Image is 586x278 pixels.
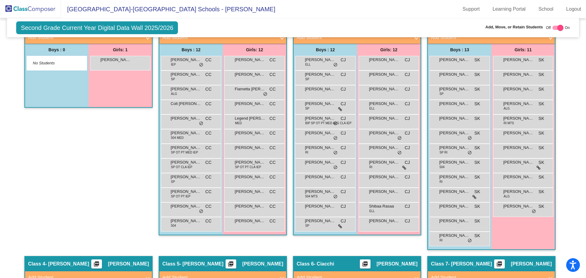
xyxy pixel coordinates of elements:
[205,71,212,78] span: CC
[171,71,201,78] span: [PERSON_NAME]
[25,44,89,56] div: Boys : 0
[474,115,480,122] span: SK
[305,174,335,180] span: [PERSON_NAME]
[205,130,212,136] span: CC
[305,203,335,209] span: [PERSON_NAME]
[205,189,212,195] span: CC
[474,218,480,224] span: SK
[305,86,335,92] span: [PERSON_NAME]
[405,71,410,78] span: CJ
[171,86,201,92] span: [PERSON_NAME]
[294,44,357,56] div: Boys : 12
[341,203,346,210] span: CJ
[439,174,470,180] span: [PERSON_NAME]
[171,115,201,121] span: [PERSON_NAME]
[171,194,190,199] span: SP OT PT IEP
[538,203,544,210] span: SK
[504,194,510,199] span: ALG
[294,31,421,44] mat-expansion-panel-header: Add Student
[369,203,400,209] span: Shibaa Rasaa
[341,145,346,151] span: CJ
[369,209,375,213] span: ELL
[235,174,265,180] span: [PERSON_NAME]
[341,130,346,136] span: CJ
[171,165,192,169] span: SP OT CLA IEP
[171,189,201,195] span: [PERSON_NAME]
[227,261,234,269] mat-icon: picture_as_pdf
[297,261,314,267] span: Class 6
[405,203,410,210] span: CJ
[314,261,334,267] span: - Ciacchi
[159,31,286,44] mat-expansion-panel-header: Add Student
[405,57,410,63] span: CJ
[89,44,152,56] div: Girls: 1
[269,86,276,92] span: CC
[474,130,480,136] span: SK
[269,57,276,63] span: CC
[223,44,286,56] div: Girls: 12
[405,86,410,92] span: CJ
[439,203,470,209] span: [PERSON_NAME]
[468,150,472,155] span: do_not_disturb_alt
[305,71,335,78] span: [PERSON_NAME]
[171,150,198,155] span: SP OT PT MED IEP
[397,150,402,155] span: do_not_disturb_alt
[458,4,485,14] a: Support
[369,86,400,92] span: [PERSON_NAME]
[333,150,338,155] span: do_not_disturb_alt
[341,159,346,166] span: CJ
[369,115,400,121] span: [PERSON_NAME]
[305,130,335,136] span: [PERSON_NAME]
[341,218,346,224] span: CJ
[474,189,480,195] span: SK
[474,57,480,63] span: SK
[159,44,223,56] div: Boys : 12
[269,174,276,180] span: CC
[171,130,201,136] span: [PERSON_NAME]
[171,145,201,151] span: [PERSON_NAME]
[171,135,184,140] span: 504 MED
[491,44,555,56] div: Girls: 11
[205,101,212,107] span: CC
[439,189,470,195] span: [PERSON_NAME]
[205,145,212,151] span: CC
[341,174,346,180] span: CJ
[369,159,400,165] span: [PERSON_NAME]
[369,101,400,107] span: [PERSON_NAME]
[405,189,410,195] span: CJ
[93,261,100,269] mat-icon: picture_as_pdf
[431,34,544,41] mat-panel-title: Add Student
[341,71,346,78] span: CJ
[305,159,335,165] span: [PERSON_NAME]
[305,189,335,195] span: [PERSON_NAME]
[205,159,212,166] span: CC
[171,159,201,165] span: [PERSON_NAME]
[538,71,544,78] span: SK
[16,21,178,34] span: Second Grade Current Year Digital Data Wall 2025/2026
[179,261,223,267] span: - [PERSON_NAME]
[496,261,503,269] mat-icon: picture_as_pdf
[369,189,400,195] span: [PERSON_NAME]
[431,261,448,267] span: Class 7
[305,145,335,151] span: [PERSON_NAME]
[503,115,534,121] span: [PERSON_NAME]
[474,86,480,92] span: SK
[199,63,203,67] span: do_not_disturb_alt
[263,92,267,97] span: do_not_disturb_alt
[235,121,242,125] span: MED
[440,92,443,96] span: SP
[162,34,276,41] mat-panel-title: Add Student
[439,86,470,92] span: [PERSON_NAME]
[538,57,544,63] span: SK
[235,57,265,63] span: [PERSON_NAME]
[297,34,410,41] mat-panel-title: Add Student
[439,71,470,78] span: [PERSON_NAME]
[503,57,534,63] span: [PERSON_NAME]
[503,71,534,78] span: [PERSON_NAME]
[474,159,480,166] span: SK
[269,189,276,195] span: CC
[369,57,400,63] span: [PERSON_NAME]
[91,259,102,269] button: Print Students Details
[361,261,369,269] mat-icon: picture_as_pdf
[468,136,472,141] span: do_not_disturb_alt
